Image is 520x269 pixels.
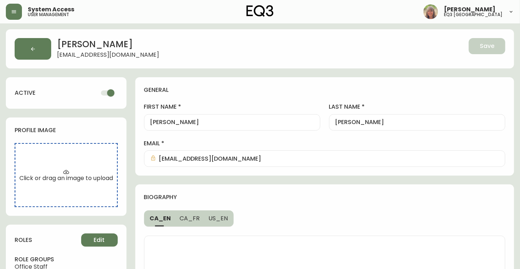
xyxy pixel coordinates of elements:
span: US_EN [208,214,228,222]
span: CA_EN [150,214,171,222]
h4: biography [144,193,500,201]
button: Edit [81,233,118,247]
h2: [PERSON_NAME] [57,38,159,52]
h4: roles [15,236,75,244]
h4: active [15,89,91,97]
h4: general [144,86,500,94]
h4: profile image [15,126,112,134]
span: [PERSON_NAME] [444,7,495,12]
span: [EMAIL_ADDRESS][DOMAIN_NAME] [57,52,159,60]
h4: role groups [15,255,118,264]
img: ORIGINAL.jpg [423,4,438,19]
h5: user management [28,12,69,17]
label: first name [144,103,320,111]
label: email [144,139,506,147]
h5: eq3 [GEOGRAPHIC_DATA] [444,12,502,17]
label: last name [329,103,505,111]
span: CA_FR [180,214,200,222]
span: Edit [94,236,105,244]
span: Click or drag an image to upload [19,175,113,182]
img: logo [246,5,274,17]
span: System Access [28,7,74,12]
